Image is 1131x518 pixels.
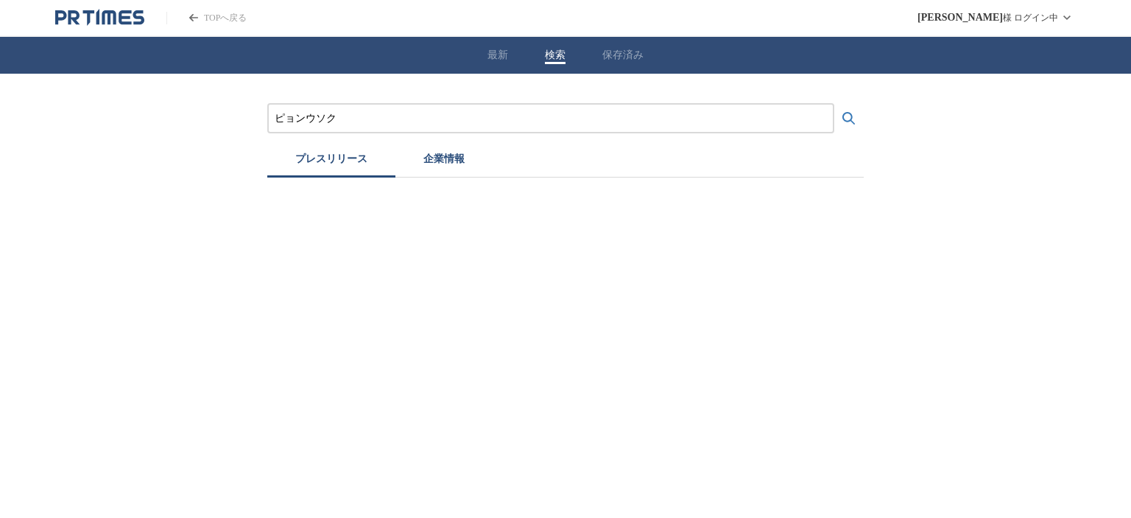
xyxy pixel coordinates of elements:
[917,12,1003,24] span: [PERSON_NAME]
[834,104,864,133] button: 検索する
[275,111,827,127] input: プレスリリースおよび企業を検索する
[267,145,395,178] button: プレスリリース
[602,49,644,62] button: 保存済み
[395,145,493,178] button: 企業情報
[166,12,247,24] a: PR TIMESのトップページはこちら
[545,49,565,62] button: 検索
[487,49,508,62] button: 最新
[55,9,144,27] a: PR TIMESのトップページはこちら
